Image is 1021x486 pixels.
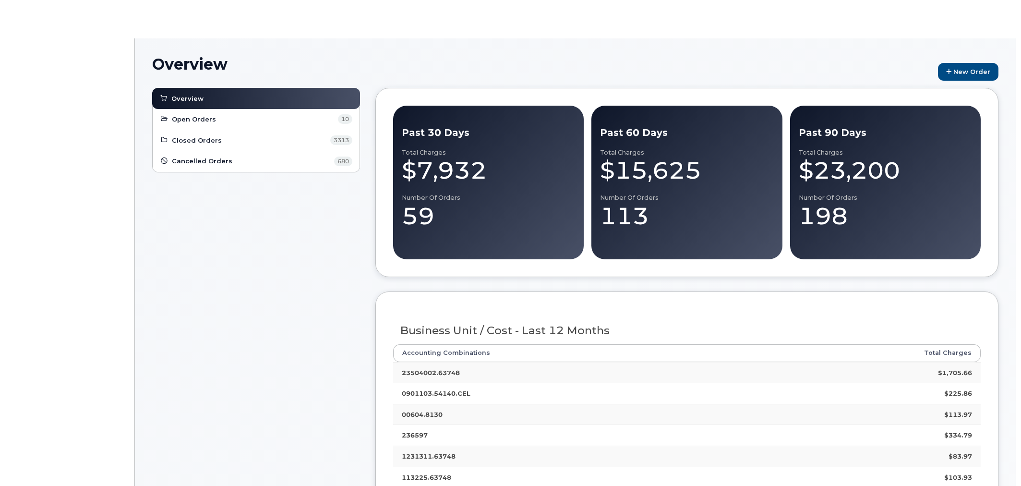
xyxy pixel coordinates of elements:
[799,126,972,140] div: Past 90 Days
[400,325,973,337] h3: Business Unit / Cost - Last 12 Months
[402,194,575,202] div: Number of Orders
[402,431,428,439] strong: 236597
[402,149,575,157] div: Total Charges
[172,157,232,166] span: Cancelled Orders
[172,115,216,124] span: Open Orders
[393,344,776,362] th: Accounting Combinations
[949,452,972,460] strong: $83.97
[402,202,575,231] div: 59
[160,113,352,125] a: Open Orders 10
[402,452,456,460] strong: 1231311.63748
[172,136,222,145] span: Closed Orders
[402,156,575,185] div: $7,932
[338,114,352,124] span: 10
[799,202,972,231] div: 198
[159,93,353,104] a: Overview
[330,135,352,145] span: 3313
[402,369,460,377] strong: 23504002.63748
[334,157,352,166] span: 680
[600,156,773,185] div: $15,625
[160,134,352,146] a: Closed Orders 3313
[944,411,972,418] strong: $113.97
[600,194,773,202] div: Number of Orders
[799,194,972,202] div: Number of Orders
[799,156,972,185] div: $23,200
[402,411,443,418] strong: 00604.8130
[938,369,972,377] strong: $1,705.66
[171,94,204,103] span: Overview
[600,149,773,157] div: Total Charges
[402,126,575,140] div: Past 30 Days
[944,431,972,439] strong: $334.79
[600,126,773,140] div: Past 60 Days
[944,474,972,481] strong: $103.93
[402,474,451,481] strong: 113225.63748
[160,156,352,167] a: Cancelled Orders 680
[152,56,933,73] h1: Overview
[600,202,773,231] div: 113
[776,344,981,362] th: Total Charges
[944,389,972,397] strong: $225.86
[799,149,972,157] div: Total Charges
[938,63,998,81] a: New Order
[402,389,470,397] strong: 0901103.54140.CEL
